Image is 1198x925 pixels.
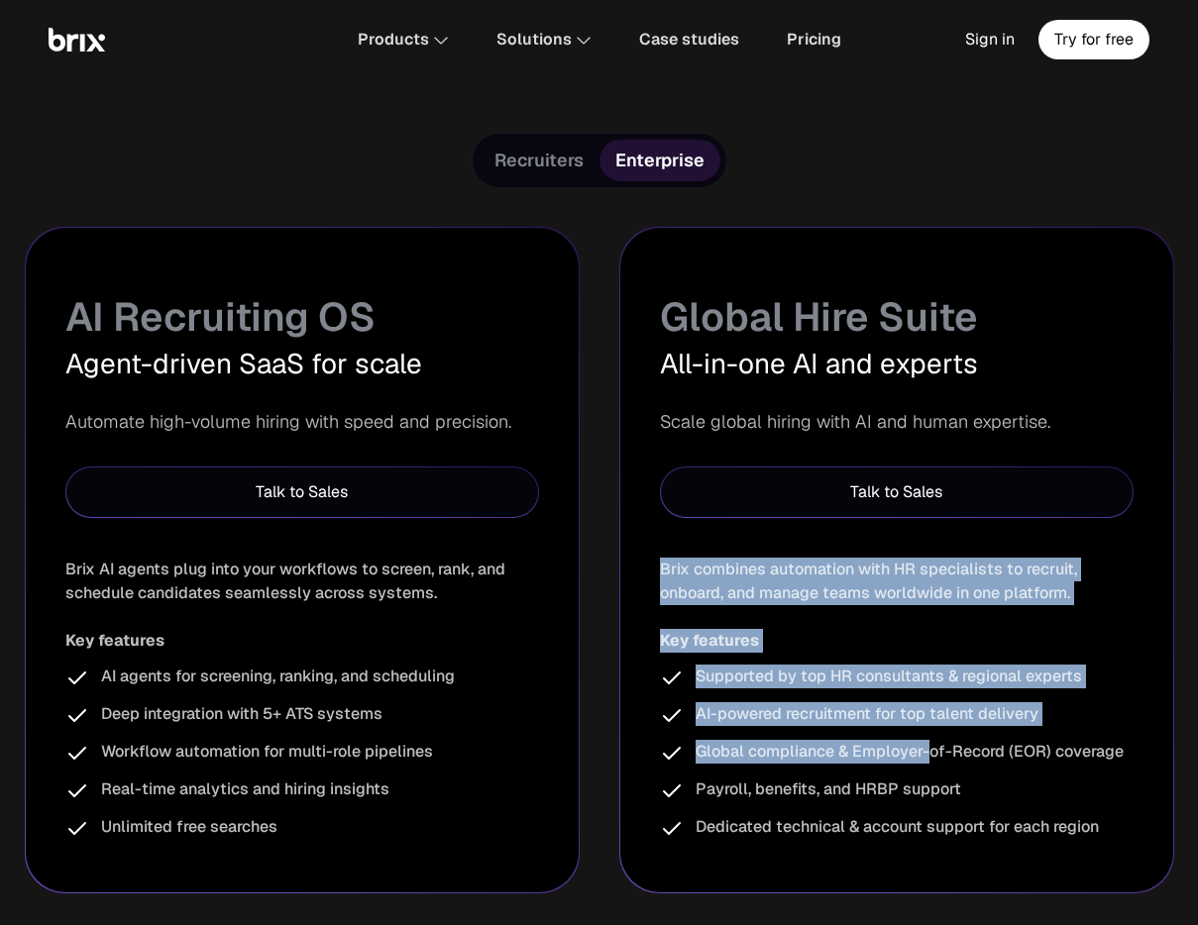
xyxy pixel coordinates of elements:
[494,149,584,172] span: Recruiters
[615,149,705,172] span: Enterprise
[696,702,1038,726] span: AI-powered recruitment for top talent delivery
[256,480,348,504] span: Talk to Sales
[627,20,751,59] a: Case studies
[850,480,942,504] span: Talk to Sales
[660,466,1134,518] button: Talk to Sales
[65,629,539,653] h4: Key features
[358,32,429,48] span: Products
[65,408,539,435] p: Automate high-volume hiring with speed and precision.
[65,307,539,327] h3: AI Recruiting OS
[496,32,572,48] span: Solutions
[953,20,1027,59] div: Sign in
[660,629,1134,653] h4: Key features
[660,307,1134,327] h3: Global Hire Suite
[696,740,1124,764] span: Global compliance & Employer-of-Record (EOR) coverage
[101,665,455,688] span: AI agents for screening, ranking, and scheduling
[787,32,841,48] span: Pricing
[639,32,739,48] span: Case studies
[65,343,539,384] div: Agent-driven SaaS for scale
[660,408,1134,435] p: Scale global hiring with AI and human expertise.
[660,343,1134,384] div: All-in-one AI and experts
[101,777,389,801] span: Real-time analytics and hiring insights
[775,20,853,59] a: Pricing
[696,777,961,801] span: Payroll, benefits, and HRBP support
[101,702,382,726] span: Deep integration with 5+ ATS systems
[660,558,1134,605] div: Brix combines automation with HR specialists to recruit, onboard, and manage teams worldwide in o...
[49,28,105,51] img: Brix Logo
[696,815,1099,839] span: Dedicated technical & account support for each region
[1038,20,1149,59] a: Try for free
[101,815,277,839] span: Unlimited free searches
[65,466,539,518] button: Talk to Sales
[696,665,1082,688] span: Supported by top HR consultants & regional experts
[101,740,433,764] span: Workflow automation for multi-role pipelines
[65,558,539,605] div: Brix AI agents plug into your workflows to screen, rank, and schedule candidates seamlessly acros...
